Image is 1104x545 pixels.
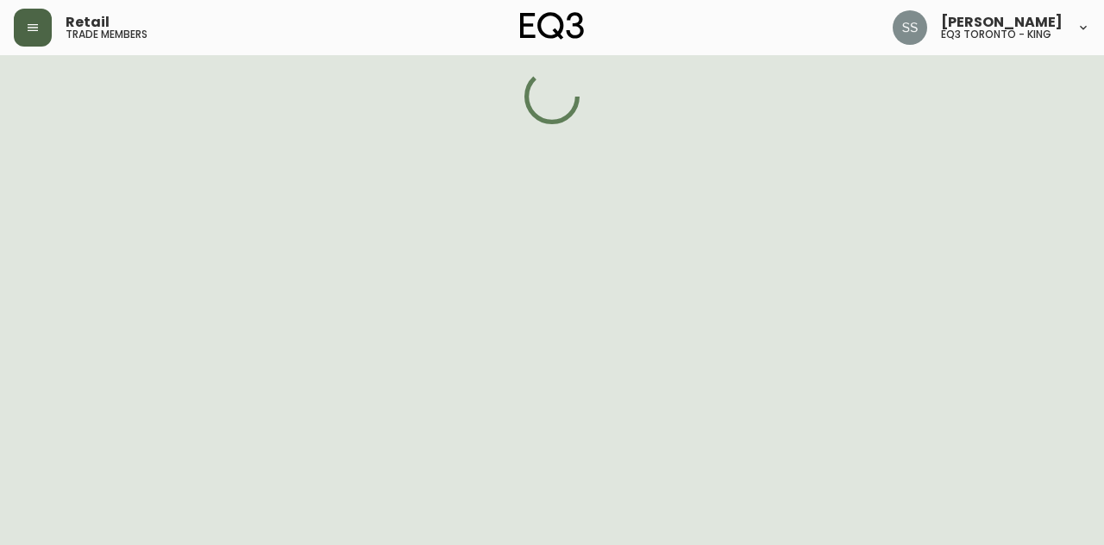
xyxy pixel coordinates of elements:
[941,16,1063,29] span: [PERSON_NAME]
[66,16,110,29] span: Retail
[893,10,927,45] img: f1b6f2cda6f3b51f95337c5892ce6799
[66,29,147,40] h5: trade members
[941,29,1051,40] h5: eq3 toronto - king
[520,12,584,40] img: logo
